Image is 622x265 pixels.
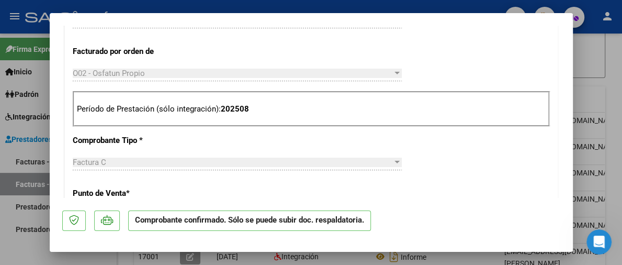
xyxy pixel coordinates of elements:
[73,46,216,58] p: Facturado por orden de
[73,158,106,167] span: Factura C
[586,229,612,255] iframe: Intercom live chat
[221,104,249,114] strong: 202508
[77,103,546,115] p: Período de Prestación (sólo integración):
[73,187,216,200] p: Punto de Venta
[73,69,145,78] span: O02 - Osfatun Propio
[73,135,216,147] p: Comprobante Tipo *
[128,211,371,231] p: Comprobante confirmado. Sólo se puede subir doc. respaldatoria.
